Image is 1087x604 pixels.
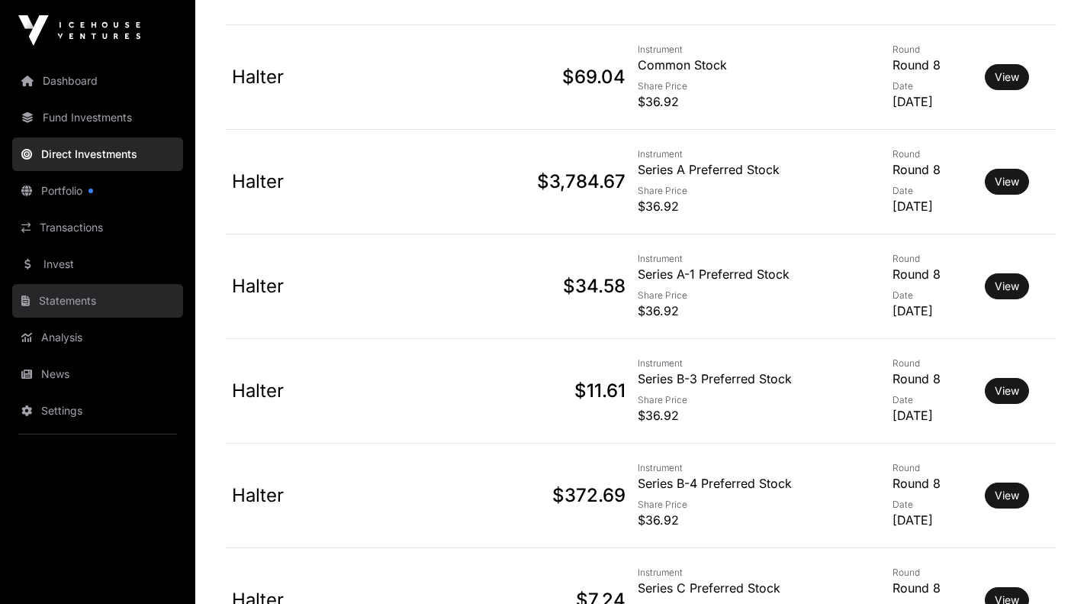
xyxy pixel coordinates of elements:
[892,44,973,56] p: Round
[12,357,183,391] a: News
[232,275,284,297] a: Halter
[995,279,1019,294] a: View
[638,579,880,597] p: Series C Preferred Stock
[892,197,973,215] p: [DATE]
[12,101,183,134] a: Fund Investments
[638,160,880,179] p: Series A Preferred Stock
[985,483,1029,509] button: View
[995,174,1019,189] a: View
[232,380,284,402] a: Halter
[638,462,880,474] p: Instrument
[12,137,183,171] a: Direct Investments
[892,474,973,493] p: Round 8
[892,499,973,511] p: Date
[638,185,880,197] p: Share Price
[18,15,140,46] img: Icehouse Ventures Logo
[465,65,626,89] p: $69.04
[638,80,880,92] p: Share Price
[232,66,284,88] a: Halter
[465,379,626,403] p: $11.61
[12,211,183,244] a: Transactions
[892,302,973,320] p: [DATE]
[465,274,626,299] p: $34.58
[638,253,880,265] p: Instrument
[892,370,973,388] p: Round 8
[638,92,880,111] p: $36.92
[12,394,183,428] a: Settings
[638,394,880,406] p: Share Price
[892,185,973,197] p: Date
[465,483,626,508] p: $372.69
[638,197,880,215] p: $36.92
[892,394,973,406] p: Date
[892,567,973,579] p: Round
[892,80,973,92] p: Date
[985,169,1029,195] button: View
[638,567,880,579] p: Instrument
[995,383,1019,399] a: View
[892,357,973,370] p: Round
[638,511,880,529] p: $36.92
[892,160,973,179] p: Round 8
[638,44,880,56] p: Instrument
[12,64,183,98] a: Dashboard
[638,357,880,370] p: Instrument
[892,462,973,474] p: Round
[995,69,1019,85] a: View
[638,370,880,388] p: Series B-3 Preferred Stock
[638,474,880,493] p: Series B-4 Preferred Stock
[892,148,973,160] p: Round
[1011,531,1087,604] iframe: Chat Widget
[892,253,973,265] p: Round
[985,64,1029,90] button: View
[232,170,284,192] a: Halter
[995,488,1019,503] a: View
[12,321,183,354] a: Analysis
[892,56,973,74] p: Round 8
[638,499,880,511] p: Share Price
[12,284,183,318] a: Statements
[232,484,284,506] a: Halter
[892,511,973,529] p: [DATE]
[638,302,880,320] p: $36.92
[985,378,1029,404] button: View
[892,265,973,283] p: Round 8
[892,289,973,302] p: Date
[638,265,880,283] p: Series A-1 Preferred Stock
[638,406,880,425] p: $36.92
[638,289,880,302] p: Share Price
[12,174,183,208] a: Portfolio
[465,170,626,194] p: $3,784.67
[985,273,1029,299] button: View
[892,406,973,425] p: [DATE]
[638,148,880,160] p: Instrument
[12,247,183,281] a: Invest
[892,92,973,111] p: [DATE]
[638,56,880,74] p: Common Stock
[892,579,973,597] p: Round 8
